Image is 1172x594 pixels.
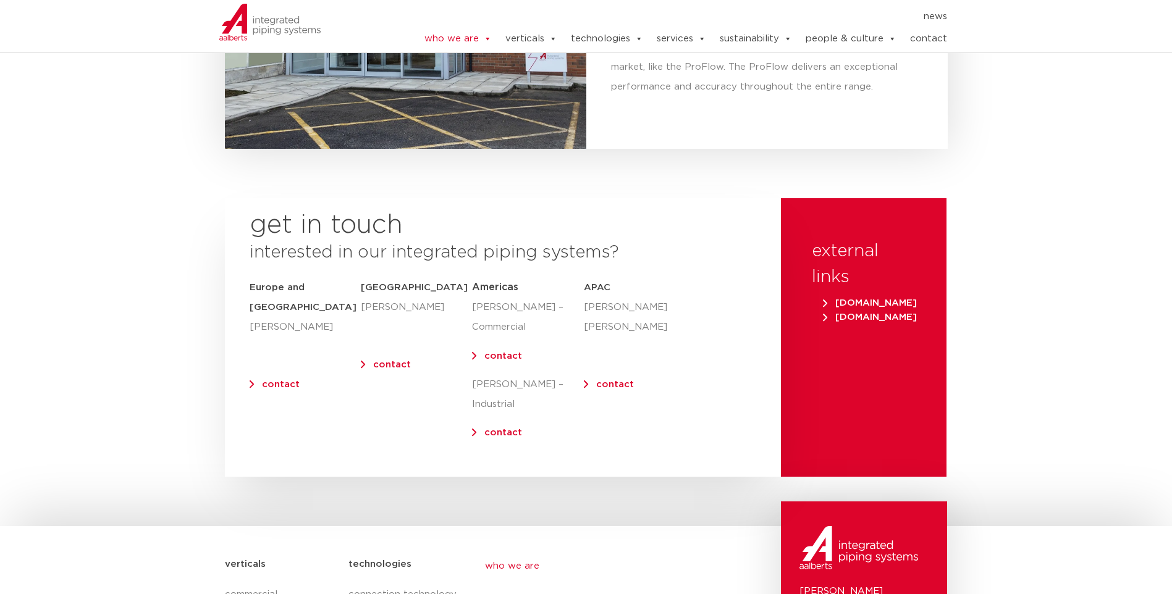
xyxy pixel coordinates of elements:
[361,278,472,298] h5: [GEOGRAPHIC_DATA]
[812,238,916,290] h3: external links
[571,27,643,51] a: technologies
[262,380,300,389] a: contact
[250,317,361,337] p: [PERSON_NAME]
[225,554,266,574] h5: verticals
[584,298,651,337] p: [PERSON_NAME] [PERSON_NAME]
[823,298,917,307] span: [DOMAIN_NAME]
[910,27,947,51] a: contact
[424,27,492,51] a: who we are
[485,548,711,584] a: who we are
[250,240,756,266] h3: interested in our integrated piping systems?
[720,27,792,51] a: sustainability
[373,360,411,369] a: contact
[484,428,522,437] a: contact
[823,312,917,322] span: [DOMAIN_NAME]
[472,298,583,337] p: [PERSON_NAME] – Commercial
[505,27,557,51] a: verticals
[657,27,706,51] a: services
[818,312,922,322] a: [DOMAIN_NAME]
[596,380,634,389] a: contact
[250,211,403,240] h2: get in touch
[250,283,356,312] strong: Europe and [GEOGRAPHIC_DATA]
[818,298,922,307] a: [DOMAIN_NAME]
[806,27,896,51] a: people & culture
[361,298,472,317] p: [PERSON_NAME]
[472,375,583,414] p: [PERSON_NAME] – Industrial
[484,351,522,361] a: contact
[348,554,411,574] h5: technologies
[924,7,947,27] a: news
[472,282,518,292] span: Americas
[387,7,948,27] nav: Menu
[584,278,651,298] h5: APAC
